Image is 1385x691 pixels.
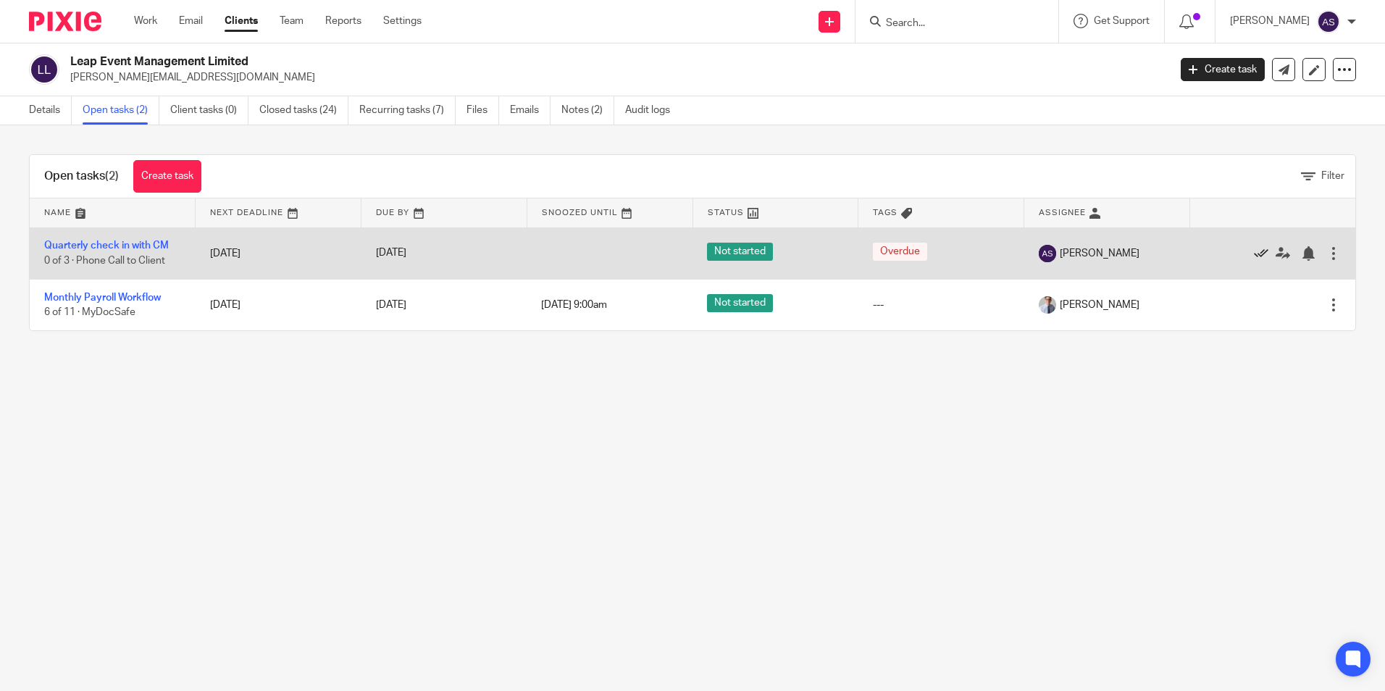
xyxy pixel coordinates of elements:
[510,96,551,125] a: Emails
[383,14,422,28] a: Settings
[873,243,927,261] span: Overdue
[359,96,456,125] a: Recurring tasks (7)
[134,14,157,28] a: Work
[707,243,773,261] span: Not started
[1321,171,1344,181] span: Filter
[1060,246,1139,261] span: [PERSON_NAME]
[196,279,361,330] td: [DATE]
[44,169,119,184] h1: Open tasks
[196,227,361,279] td: [DATE]
[70,54,941,70] h2: Leap Event Management Limited
[259,96,348,125] a: Closed tasks (24)
[1317,10,1340,33] img: svg%3E
[170,96,248,125] a: Client tasks (0)
[44,307,135,317] span: 6 of 11 · MyDocSafe
[1181,58,1265,81] a: Create task
[1230,14,1310,28] p: [PERSON_NAME]
[225,14,258,28] a: Clients
[1094,16,1150,26] span: Get Support
[29,12,101,31] img: Pixie
[708,209,744,217] span: Status
[541,300,607,310] span: [DATE] 9:00am
[29,54,59,85] img: svg%3E
[873,298,1010,312] div: ---
[884,17,1015,30] input: Search
[44,240,169,251] a: Quarterly check in with CM
[44,256,165,266] span: 0 of 3 · Phone Call to Client
[29,96,72,125] a: Details
[83,96,159,125] a: Open tasks (2)
[466,96,499,125] a: Files
[105,170,119,182] span: (2)
[561,96,614,125] a: Notes (2)
[376,248,406,259] span: [DATE]
[70,70,1159,85] p: [PERSON_NAME][EMAIL_ADDRESS][DOMAIN_NAME]
[1254,246,1276,261] a: Mark as done
[1039,245,1056,262] img: svg%3E
[179,14,203,28] a: Email
[625,96,681,125] a: Audit logs
[44,293,161,303] a: Monthly Payroll Workflow
[1060,298,1139,312] span: [PERSON_NAME]
[707,294,773,312] span: Not started
[1039,296,1056,314] img: IMG_9924.jpg
[280,14,304,28] a: Team
[873,209,897,217] span: Tags
[542,209,618,217] span: Snoozed Until
[133,160,201,193] a: Create task
[376,300,406,310] span: [DATE]
[325,14,361,28] a: Reports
